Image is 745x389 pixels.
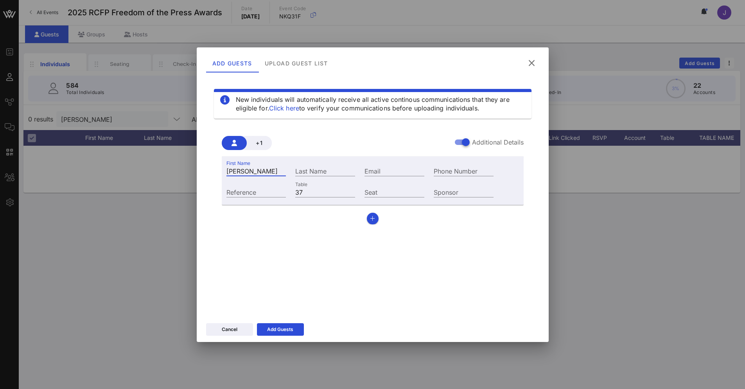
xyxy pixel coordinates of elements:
[206,323,253,336] button: Cancel
[258,54,334,72] div: Upload Guest List
[206,54,259,72] div: Add Guests
[295,181,307,187] label: Table
[226,166,286,176] input: First Name
[472,138,524,146] label: Additional Details
[236,95,525,112] div: New individuals will automatically receive all active continous communications that they are elig...
[247,136,272,150] button: +1
[222,326,237,333] div: Cancel
[253,139,266,146] span: +1
[269,104,299,112] a: Click here
[257,323,304,336] button: Add Guests
[226,160,250,166] label: First Name
[267,326,293,333] div: Add Guests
